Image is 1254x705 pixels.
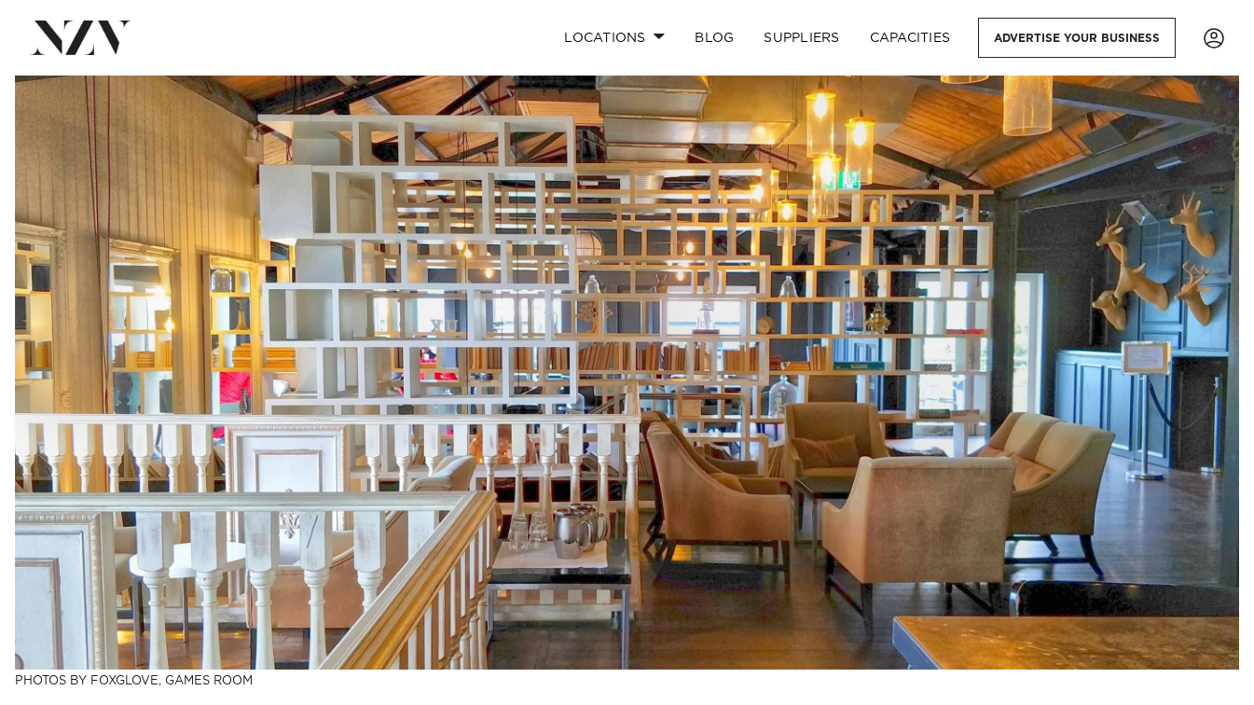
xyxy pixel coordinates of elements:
img: nzv-logo.png [30,21,131,54]
a: SUPPLIERS [749,18,854,58]
a: BLOG [680,18,749,58]
h3: Photos by Foxglove, Games Room [15,670,1239,689]
img: 15 Best Wellington Bar Venues [15,76,1239,670]
a: Advertise your business [978,18,1176,58]
a: Locations [549,18,680,58]
a: Capacities [855,18,966,58]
